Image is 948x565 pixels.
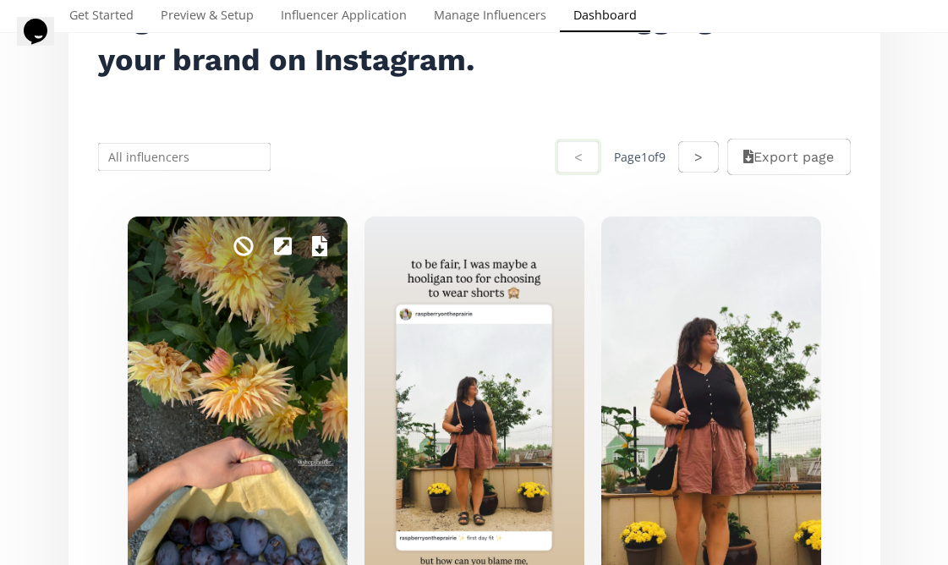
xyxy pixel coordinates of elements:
[96,140,274,173] input: All influencers
[555,139,600,175] button: <
[678,141,719,173] button: >
[17,17,71,68] iframe: chat widget
[727,139,850,175] button: Export page
[614,149,666,166] div: Page 1 of 9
